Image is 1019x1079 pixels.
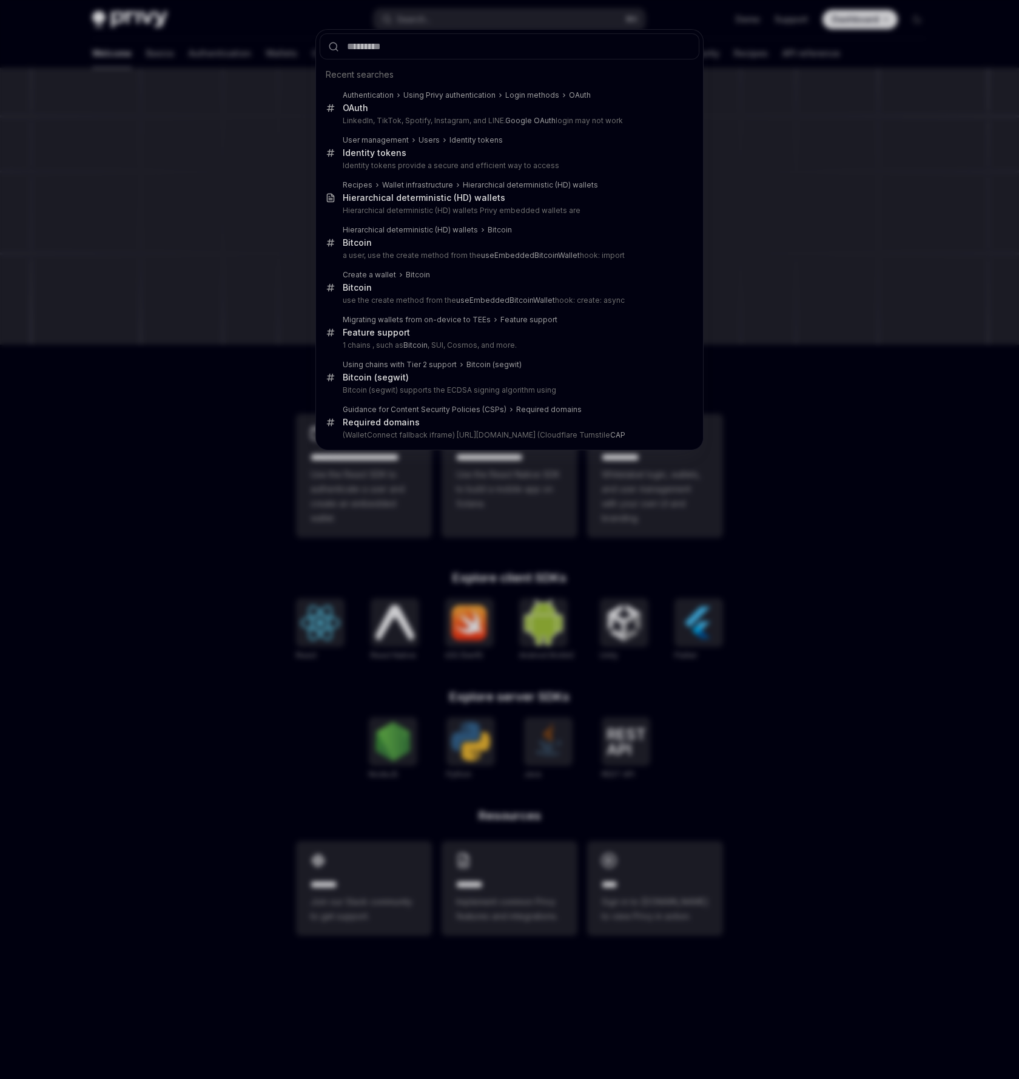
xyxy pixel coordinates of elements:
[463,180,598,190] div: Hierarchical deterministic (HD) wallets
[449,135,503,145] div: Identity tokens
[419,135,440,145] div: Users
[500,315,557,325] div: Feature support
[343,405,506,414] div: Guidance for Content Security Policies (CSPs)
[326,69,394,81] span: Recent searches
[343,315,491,325] div: Migrating wallets from on-device to TEEs
[488,225,512,235] div: Bitcoin
[403,90,496,100] div: Using Privy authentication
[343,360,457,370] div: Using chains with Tier 2 support
[343,340,674,350] p: 1 chains , such as , SUI, Cosmos, and more.
[610,430,625,439] b: CAP
[343,161,674,171] p: Identity tokens provide a secure and efficient way to access
[343,237,372,248] div: Bitcoin
[481,251,580,260] b: useEmbeddedBitcoinWallet
[343,147,402,158] b: Identity token
[343,103,368,113] div: OAuth
[457,192,469,203] b: HD
[343,116,674,126] p: LinkedIn, TikTok, Spotify, Instagram, and LINE. login may not work
[569,90,591,100] div: OAuth
[466,360,522,370] div: in (segwit)
[406,270,430,280] div: Bitcoin
[343,282,372,293] div: Bitcoin
[343,180,372,190] div: Recipes
[456,296,555,305] b: useEmbeddedBitcoinWallet
[343,417,420,428] div: Required domains
[343,225,478,235] div: Hierarchical deterministic (HD) wallets
[466,360,485,369] b: Bitco
[403,340,428,350] b: Bitcoin
[343,90,394,100] div: Authentication
[343,385,674,395] p: Bitcoin (segwit) supports the ECDSA signing algorithm using
[343,147,406,158] div: s
[343,430,674,440] p: (WalletConnect fallback iframe) [URL][DOMAIN_NAME] (Cloudflare Turnstile
[343,327,410,338] div: Feature support
[343,296,674,305] p: use the create method from the hook: create: async
[343,206,674,215] p: Hierarchical deterministic (HD) wallets Privy embedded wallets are
[505,116,556,125] b: Google OAuth
[516,405,582,414] div: Required domains
[382,180,453,190] div: Wallet infrastructure
[343,135,409,145] div: User management
[343,192,505,203] div: Hierarchical deterministic ( ) wallets
[343,270,396,280] div: Create a wallet
[343,251,674,260] p: a user, use the create method from the hook: import
[505,90,559,100] div: Login methods
[343,372,364,382] b: Bitco
[343,372,409,383] div: in (segwit)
